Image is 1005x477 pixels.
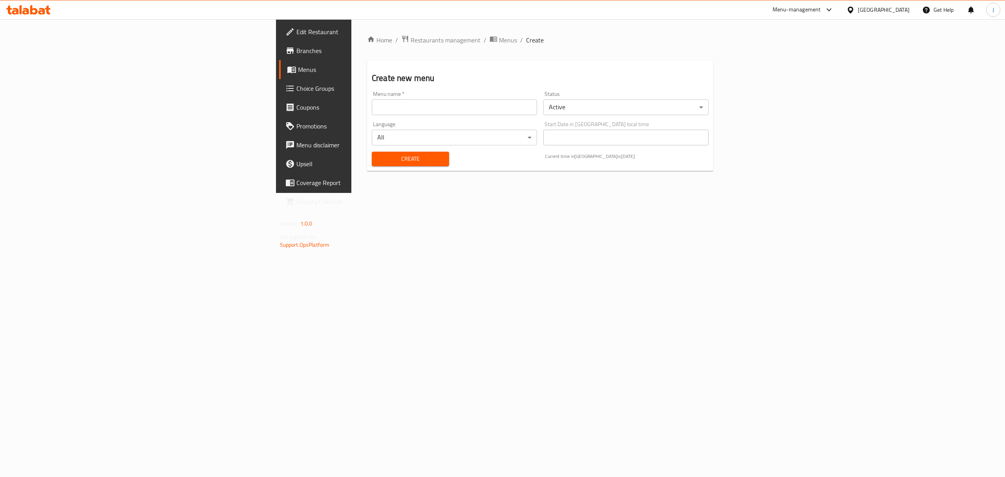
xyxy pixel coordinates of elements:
[300,218,312,229] span: 1.0.0
[490,35,517,45] a: Menus
[279,117,444,136] a: Promotions
[499,35,517,45] span: Menus
[279,60,444,79] a: Menus
[296,159,438,169] span: Upsell
[484,35,486,45] li: /
[520,35,523,45] li: /
[298,65,438,74] span: Menus
[372,130,537,145] div: All
[296,121,438,131] span: Promotions
[279,154,444,173] a: Upsell
[279,79,444,98] a: Choice Groups
[296,103,438,112] span: Coupons
[372,72,709,84] h2: Create new menu
[858,6,910,14] div: [GEOGRAPHIC_DATA]
[280,232,316,242] span: Get support on:
[279,136,444,154] a: Menu disclaimer
[279,22,444,41] a: Edit Restaurant
[296,46,438,55] span: Branches
[296,140,438,150] span: Menu disclaimer
[296,27,438,37] span: Edit Restaurant
[296,84,438,93] span: Choice Groups
[279,98,444,117] a: Coupons
[372,99,537,115] input: Please enter Menu name
[296,197,438,206] span: Grocery Checklist
[992,6,994,14] span: J
[280,218,299,229] span: Version:
[411,35,481,45] span: Restaurants management
[545,153,709,160] p: Current time in [GEOGRAPHIC_DATA] is [DATE]
[279,192,444,211] a: Grocery Checklist
[378,154,443,164] span: Create
[526,35,544,45] span: Create
[372,152,449,166] button: Create
[543,99,709,115] div: Active
[296,178,438,187] span: Coverage Report
[367,35,713,45] nav: breadcrumb
[279,41,444,60] a: Branches
[279,173,444,192] a: Coverage Report
[773,5,821,15] div: Menu-management
[280,240,330,250] a: Support.OpsPlatform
